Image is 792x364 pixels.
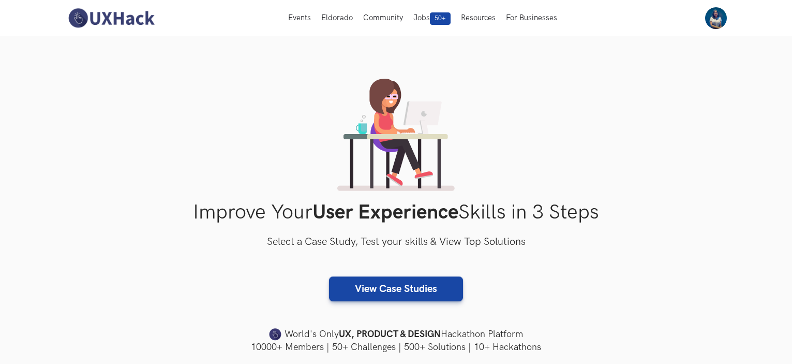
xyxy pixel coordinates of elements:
img: uxhack-favicon-image.png [269,328,281,341]
h4: World's Only Hackathon Platform [65,327,727,342]
h1: Improve Your Skills in 3 Steps [65,200,727,225]
span: 50+ [430,12,451,25]
strong: User Experience [312,200,458,225]
h4: 10000+ Members | 50+ Challenges | 500+ Solutions | 10+ Hackathons [65,341,727,354]
h3: Select a Case Study, Test your skills & View Top Solutions [65,234,727,251]
a: View Case Studies [329,276,463,301]
img: UXHack-logo.png [65,7,157,29]
img: Your profile pic [705,7,727,29]
strong: UX, PRODUCT & DESIGN [339,327,441,342]
img: lady working on laptop [337,79,455,191]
